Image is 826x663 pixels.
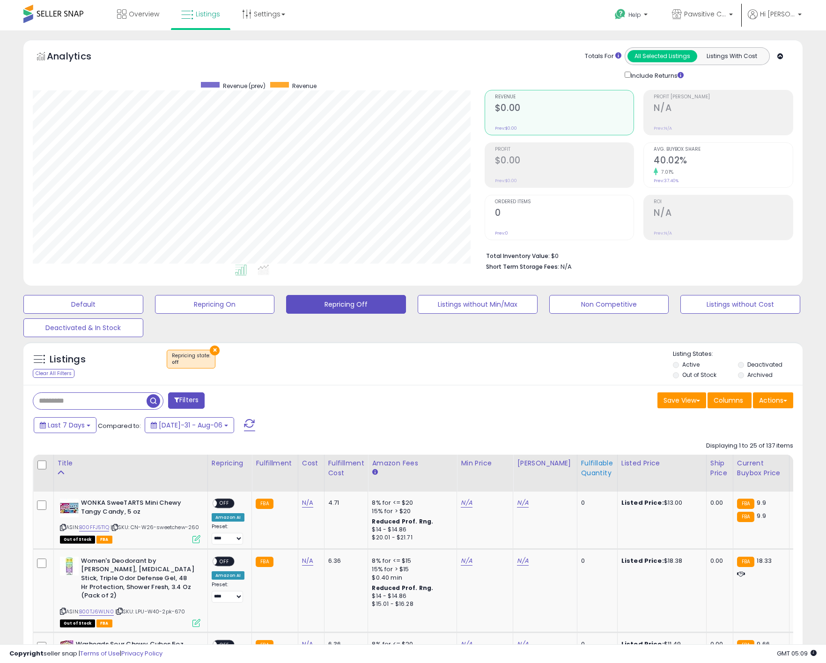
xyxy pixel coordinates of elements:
b: Listed Price: [621,556,664,565]
div: 0 [581,557,610,565]
div: $15.01 - $16.28 [372,600,450,608]
div: 9% [793,557,824,565]
span: Revenue [292,82,317,90]
a: N/A [461,640,472,649]
i: Get Help [614,8,626,20]
small: FBA [737,512,754,522]
small: Prev: $0.00 [495,178,517,184]
small: Prev: 37.40% [654,178,678,184]
a: N/A [302,640,313,649]
div: [PERSON_NAME] [517,458,573,468]
label: Active [682,361,700,368]
div: Min Price [461,458,509,468]
a: N/A [461,498,472,508]
button: Repricing Off [286,295,406,314]
div: $20.01 - $21.71 [372,534,450,542]
b: WONKA SweeTARTS Mini Chewy Tangy Candy, 5 oz [81,499,195,518]
div: Listed Price [621,458,702,468]
span: All listings that are currently out of stock and unavailable for purchase on Amazon [60,619,95,627]
a: B00TJ6WLN0 [79,608,114,616]
div: $14 - $14.86 [372,592,450,600]
div: $14 - $14.86 [372,526,450,534]
div: $18.38 [621,557,699,565]
div: 6.36 [328,557,361,565]
small: FBA [256,499,273,509]
button: Actions [753,392,793,408]
div: 0 [581,640,610,648]
b: Total Inventory Value: [486,252,550,260]
span: Pawsitive Catitude CA [684,9,726,19]
div: 8% for <= $20 [372,499,450,507]
button: Last 7 Days [34,417,96,433]
span: Revenue [495,95,634,100]
a: N/A [517,640,528,649]
div: Totals For [585,52,621,61]
button: × [210,346,220,355]
span: N/A [560,262,572,271]
div: 0 [581,499,610,507]
span: 18.33 [757,556,772,565]
strong: Copyright [9,649,44,658]
button: Columns [708,392,752,408]
span: Revenue (prev) [223,82,265,90]
div: Ship Price [710,458,729,478]
span: Overview [129,9,159,19]
label: Out of Stock [682,371,716,379]
div: Cost [302,458,320,468]
a: N/A [302,556,313,566]
button: Default [23,295,143,314]
small: Prev: N/A [654,125,672,131]
h2: N/A [654,207,793,220]
span: [DATE]-31 - Aug-06 [159,420,222,430]
p: Listing States: [673,350,802,359]
a: N/A [302,498,313,508]
small: Amazon Fees. [372,468,377,477]
div: 8% for <= $15 [372,557,450,565]
small: Prev: N/A [654,230,672,236]
div: 22% [793,640,824,648]
span: 9.9 [757,498,766,507]
button: Listings With Cost [697,50,767,62]
a: N/A [461,556,472,566]
span: Listings [196,9,220,19]
span: Profit [495,147,634,152]
b: Short Term Storage Fees: [486,263,559,271]
div: Fulfillment [256,458,294,468]
div: Include Returns [618,70,695,81]
div: Clear All Filters [33,369,74,378]
div: $13.00 [621,499,699,507]
div: Amazon Fees [372,458,453,468]
div: Repricing [212,458,248,468]
span: All listings that are currently out of stock and unavailable for purchase on Amazon [60,536,95,544]
span: | SKU: CN-W26-sweetchew-260 [111,523,199,531]
button: Repricing On [155,295,275,314]
img: 51zNjpyEvZS._SL40_.jpg [60,499,79,517]
h5: Listings [50,353,86,366]
div: $11.49 [621,640,699,648]
span: 9.66 [757,640,770,648]
div: Fulfillment Cost [328,458,364,478]
div: Displaying 1 to 25 of 137 items [706,442,793,450]
a: B00FFJ5T1Q [79,523,109,531]
small: 7.01% [658,169,674,176]
img: 61A4YRj1rZL._SL40_.jpg [60,640,74,659]
a: N/A [517,556,528,566]
span: Compared to: [98,421,141,430]
div: 0.00 [710,640,726,648]
div: ASIN: [60,557,200,626]
img: 4199ZQeEi7L._SL40_.jpg [60,557,79,575]
div: Preset: [212,523,244,545]
div: seller snap | | [9,649,162,658]
h2: $0.00 [495,155,634,168]
b: Listed Price: [621,498,664,507]
div: ASIN: [60,499,200,542]
div: $0.40 min [372,574,450,582]
span: Last 7 Days [48,420,85,430]
button: Listings without Cost [680,295,800,314]
div: 0.00 [710,557,726,565]
button: [DATE]-31 - Aug-06 [145,417,234,433]
small: Prev: 0 [495,230,508,236]
label: Deactivated [747,361,782,368]
button: Listings without Min/Max [418,295,538,314]
span: 2025-08-14 05:09 GMT [777,649,817,658]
